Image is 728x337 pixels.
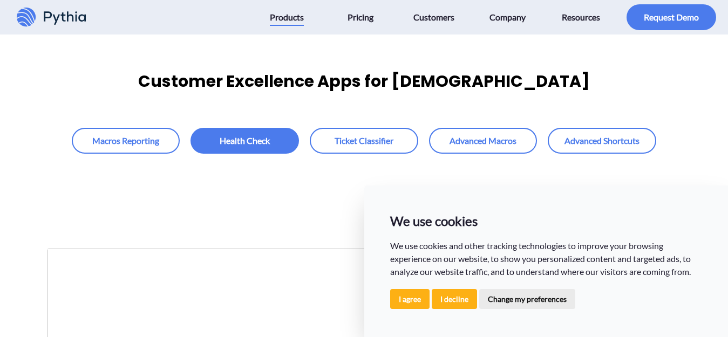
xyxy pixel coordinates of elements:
[562,9,600,26] span: Resources
[489,9,526,26] span: Company
[390,239,703,278] p: We use cookies and other tracking technologies to improve your browsing experience on our website...
[348,9,373,26] span: Pricing
[479,289,575,309] button: Change my preferences
[270,9,304,26] span: Products
[390,289,430,309] button: I agree
[432,289,477,309] button: I decline
[413,9,454,26] span: Customers
[390,211,703,231] p: We use cookies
